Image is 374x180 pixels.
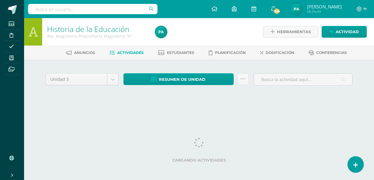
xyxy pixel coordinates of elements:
span: Resumen de unidad [159,74,205,85]
span: Estudiantes [167,50,194,55]
input: Busca un usuario... [28,4,157,14]
a: Herramientas [263,26,319,38]
div: 4to. Magisterio Preprimaria Magisterio 'A' [47,33,148,39]
span: Dosificación [266,50,294,55]
a: Planificación [209,48,246,58]
span: Planificación [215,50,246,55]
a: Resumen de unidad [123,73,234,85]
a: Anuncios [66,48,95,58]
input: Busca la actividad aquí... [254,74,352,85]
span: Anuncios [74,50,95,55]
span: [PERSON_NAME] [307,4,342,10]
span: Conferencias [316,50,347,55]
span: Unidad 3 [50,74,102,85]
a: Conferencias [309,48,347,58]
a: Unidad 3 [46,74,118,85]
span: Herramientas [277,26,311,37]
label: Cargando actividades [45,158,353,163]
a: Dosificación [260,48,294,58]
span: Actividades [117,50,144,55]
a: Actividades [110,48,144,58]
span: Mi Perfil [307,9,342,14]
a: Historia de la Educación [47,24,129,34]
img: 509b21a4eb38fc6e7096e981583784d8.png [291,3,303,15]
a: Estudiantes [158,48,194,58]
img: 509b21a4eb38fc6e7096e981583784d8.png [155,26,167,38]
span: Actividad [336,26,359,37]
h1: Historia de la Educación [47,25,148,33]
span: 249 [273,8,280,14]
a: Actividad [322,26,367,38]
